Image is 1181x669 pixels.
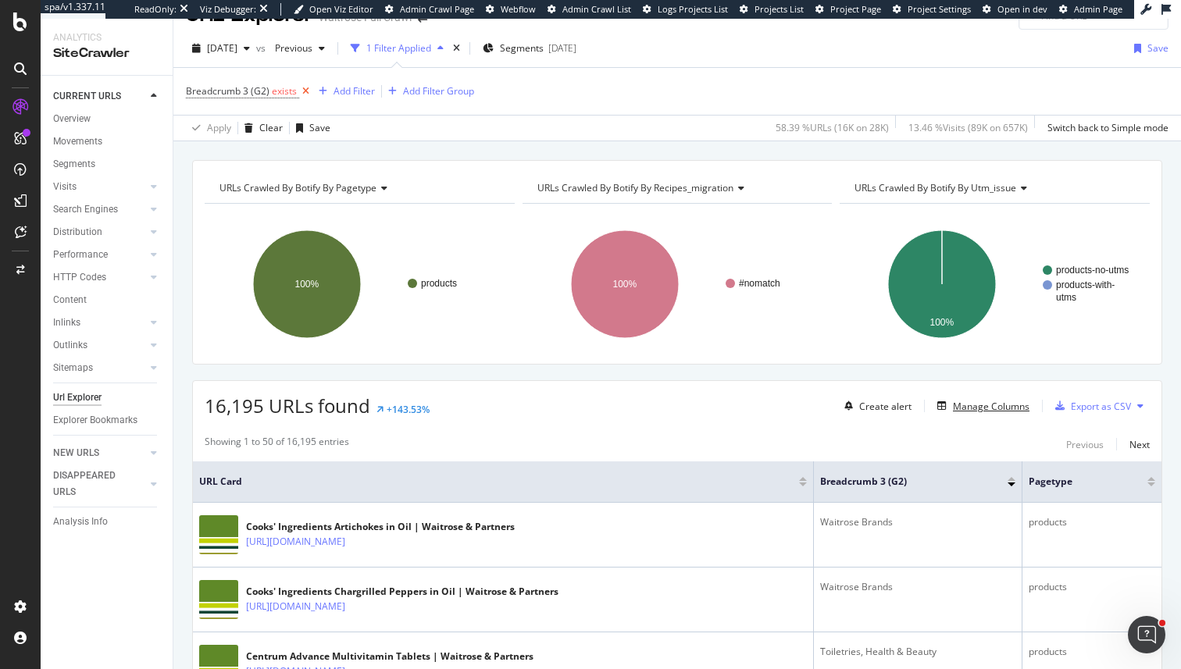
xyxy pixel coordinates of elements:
div: products [1029,580,1155,594]
div: Previous [1066,438,1104,451]
h4: URLs Crawled By Botify By utm_issue [851,176,1136,201]
div: Next [1129,438,1150,451]
button: Save [290,116,330,141]
span: Project Page [830,3,881,15]
a: HTTP Codes [53,269,146,286]
div: products [1029,645,1155,659]
div: 1 Filter Applied [366,41,431,55]
div: Create alert [859,400,912,413]
div: Cooks' Ingredients Artichokes in Oil | Waitrose & Partners [246,520,515,534]
button: Clear [238,116,283,141]
img: main image [199,515,238,554]
button: Previous [1066,435,1104,454]
div: Toiletries, Health & Beauty [820,645,1015,659]
button: Previous [269,36,331,61]
div: products [1029,515,1155,529]
div: Content [53,292,87,308]
div: Viz Debugger: [200,3,256,16]
div: +143.53% [387,403,430,416]
div: Sitemaps [53,360,93,376]
div: Centrum Advance Multivitamin Tablets | Waitrose & Partners [246,649,533,664]
text: utms [1056,292,1076,303]
text: products-with- [1056,279,1115,290]
a: Distribution [53,224,146,240]
text: 100% [612,279,637,290]
div: Cooks' Ingredients Chargrilled Peppers in Oil | Waitrose & Partners [246,585,558,599]
span: Segments [500,41,544,55]
div: Waitrose Brands [820,515,1015,529]
text: products-no-utms [1056,265,1129,276]
div: Add Filter [334,84,375,98]
a: Segments [53,156,162,173]
span: exists [272,84,297,98]
h4: URLs Crawled By Botify By recipes_migration [534,176,819,201]
button: Next [1129,435,1150,454]
div: Analytics [53,31,160,44]
a: Sitemaps [53,360,146,376]
span: 2025 Aug. 30th [207,41,237,55]
a: Admin Crawl List [548,3,631,16]
h4: URLs Crawled By Botify By pagetype [216,176,501,201]
div: Waitrose Brands [820,580,1015,594]
a: Project Settings [893,3,971,16]
a: Webflow [486,3,536,16]
div: Analysis Info [53,514,108,530]
span: 16,195 URLs found [205,393,370,418]
a: Movements [53,133,162,150]
span: Open Viz Editor [309,3,373,15]
div: CURRENT URLS [53,88,121,105]
div: Distribution [53,224,102,240]
span: Project Settings [908,3,971,15]
text: products [421,278,457,289]
div: Outlinks [53,337,87,354]
text: #nomatch [739,278,780,289]
div: Overview [53,111,91,127]
div: ReadOnly: [134,3,177,16]
a: Analysis Info [53,514,162,530]
button: [DATE] [186,36,256,61]
img: main image [199,580,238,619]
a: Url Explorer [53,390,162,406]
div: Movements [53,133,102,150]
text: 100% [295,279,319,290]
a: Content [53,292,162,308]
a: Logs Projects List [643,3,728,16]
div: times [450,41,463,56]
a: Explorer Bookmarks [53,412,162,429]
span: Open in dev [997,3,1047,15]
div: [DATE] [548,41,576,55]
div: Visits [53,179,77,195]
svg: A chart. [840,216,1150,352]
div: Explorer Bookmarks [53,412,137,429]
span: Breadcrumb 3 (G2) [820,475,984,489]
span: Logs Projects List [658,3,728,15]
div: A chart. [523,216,833,352]
span: URLs Crawled By Botify By recipes_migration [537,181,733,194]
span: URLs Crawled By Botify By pagetype [219,181,376,194]
span: URL Card [199,475,795,489]
div: Save [1147,41,1169,55]
div: NEW URLS [53,445,99,461]
svg: A chart. [205,216,515,352]
div: Save [309,121,330,134]
div: Clear [259,121,283,134]
a: DISAPPEARED URLS [53,468,146,500]
div: Apply [207,121,231,134]
a: Outlinks [53,337,146,354]
a: Inlinks [53,315,146,331]
span: Breadcrumb 3 (G2) [186,84,269,98]
a: NEW URLS [53,445,146,461]
div: Manage Columns [953,400,1029,413]
a: Projects List [740,3,804,16]
button: Manage Columns [931,397,1029,415]
a: Project Page [815,3,881,16]
a: Admin Crawl Page [385,3,474,16]
div: Inlinks [53,315,80,331]
a: Open in dev [983,3,1047,16]
span: Webflow [501,3,536,15]
a: Admin Page [1059,3,1122,16]
iframe: Intercom live chat [1128,616,1165,653]
a: Visits [53,179,146,195]
a: Overview [53,111,162,127]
